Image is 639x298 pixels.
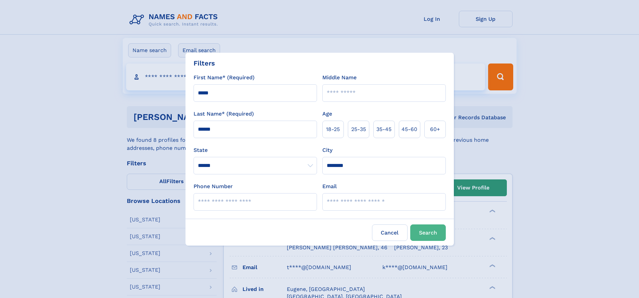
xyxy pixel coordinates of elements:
[322,74,357,82] label: Middle Name
[351,125,366,133] span: 25‑35
[402,125,417,133] span: 45‑60
[322,146,332,154] label: City
[194,146,317,154] label: State
[194,58,215,68] div: Filters
[326,125,340,133] span: 18‑25
[322,110,332,118] label: Age
[194,182,233,190] label: Phone Number
[430,125,440,133] span: 60+
[194,110,254,118] label: Last Name* (Required)
[194,74,255,82] label: First Name* (Required)
[372,224,408,241] label: Cancel
[376,125,391,133] span: 35‑45
[322,182,337,190] label: Email
[410,224,446,241] button: Search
